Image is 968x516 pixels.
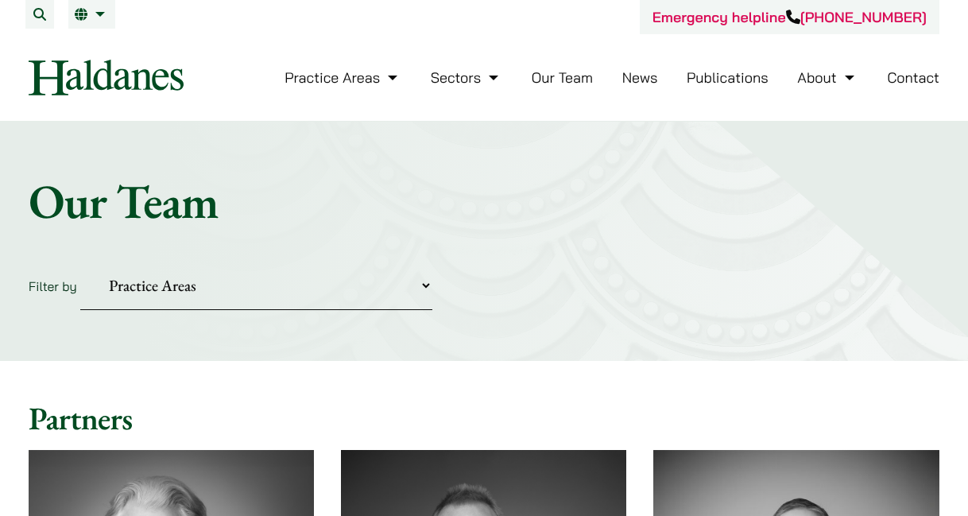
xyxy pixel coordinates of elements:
a: Emergency helpline[PHONE_NUMBER] [652,8,927,26]
a: Practice Areas [285,68,401,87]
a: Publications [687,68,769,87]
label: Filter by [29,278,77,294]
a: Contact [887,68,939,87]
h1: Our Team [29,173,939,230]
img: Logo of Haldanes [29,60,184,95]
a: EN [75,8,109,21]
h2: Partners [29,399,939,437]
a: Our Team [532,68,593,87]
a: About [797,68,858,87]
a: News [622,68,658,87]
a: Sectors [431,68,502,87]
